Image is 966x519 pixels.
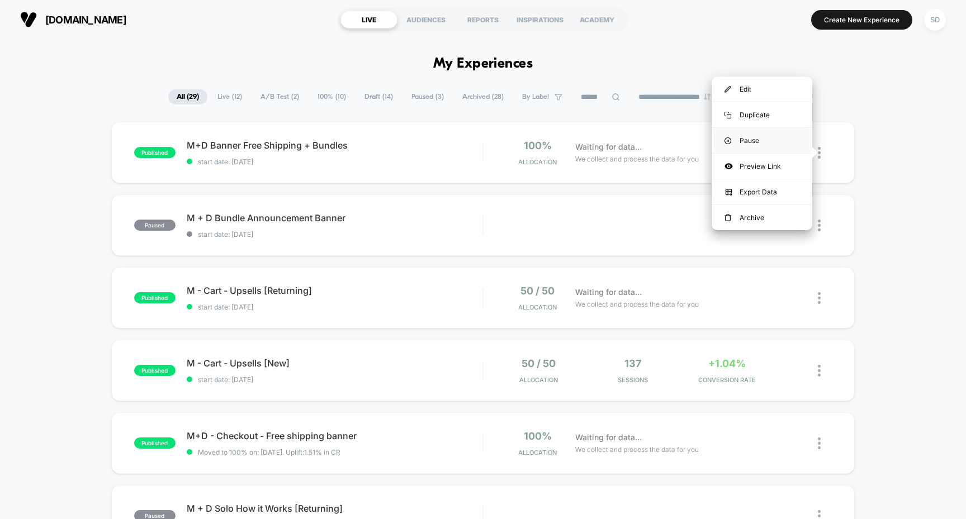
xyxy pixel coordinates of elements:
span: 137 [624,358,641,369]
span: M+D Banner Free Shipping + Bundles [187,140,483,151]
span: M - Cart - Upsells [New] [187,358,483,369]
div: Edit [712,77,812,102]
span: CONVERSION RATE [683,376,771,384]
div: REPORTS [454,11,512,28]
span: published [134,147,176,158]
span: Allocation [518,158,557,166]
button: SD [921,8,949,31]
span: 50 / 50 [522,358,556,369]
img: close [818,365,821,377]
div: INSPIRATIONS [512,11,569,28]
span: We collect and process the data for you [575,299,699,310]
span: Waiting for data... [575,141,642,153]
span: Draft ( 14 ) [356,89,401,104]
span: M - Cart - Upsells [Returning] [187,285,483,296]
button: [DOMAIN_NAME] [17,11,130,28]
div: Preview Link [712,154,812,179]
span: start date: [DATE] [187,230,483,239]
span: M + D Solo How it Works [Returning] [187,503,483,514]
span: Allocation [519,376,558,384]
span: published [134,437,176,449]
span: start date: [DATE] [187,158,483,166]
span: A/B Test ( 2 ) [252,89,307,104]
span: Sessions [589,376,677,384]
span: M + D Bundle Announcement Banner [187,212,483,223]
span: Archived ( 28 ) [454,89,512,104]
span: +1.04% [708,358,746,369]
div: SD [924,9,946,31]
span: Paused ( 3 ) [403,89,452,104]
span: M+D - Checkout - Free shipping banner [187,430,483,441]
div: ACADEMY [569,11,626,28]
img: menu [724,137,731,144]
span: We collect and process the data for you [575,154,699,164]
div: Pause [712,128,812,153]
span: Allocation [518,303,557,311]
span: Live ( 12 ) [209,89,250,104]
img: menu [724,112,731,118]
h1: My Experiences [433,56,533,72]
span: Waiting for data... [575,431,642,444]
span: Moved to 100% on: [DATE] . Uplift: 1.51% in CR [198,448,340,456]
img: close [818,292,821,304]
span: paused [134,220,176,231]
span: 100% [524,430,552,442]
span: published [134,365,176,376]
img: end [704,93,711,100]
img: close [818,437,821,449]
div: Duplicate [712,102,812,127]
div: Export Data [712,179,812,204]
span: [DOMAIN_NAME] [45,14,126,26]
span: Allocation [518,449,557,456]
span: start date: [DATE] [187,375,483,384]
span: Waiting for data... [575,286,642,298]
button: Create New Experience [811,10,912,30]
img: menu [724,214,731,222]
span: start date: [DATE] [187,303,483,311]
div: Archive [712,205,812,230]
span: 100% ( 10 ) [309,89,354,104]
img: close [818,147,821,159]
div: LIVE [340,11,397,28]
span: published [134,292,176,303]
img: Visually logo [20,11,37,28]
span: By Label [522,93,549,101]
img: menu [724,86,731,93]
span: 100% [524,140,552,151]
span: All ( 29 ) [168,89,207,104]
span: 50 / 50 [520,285,555,297]
span: We collect and process the data for you [575,444,699,455]
div: AUDIENCES [397,11,454,28]
img: close [818,220,821,231]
